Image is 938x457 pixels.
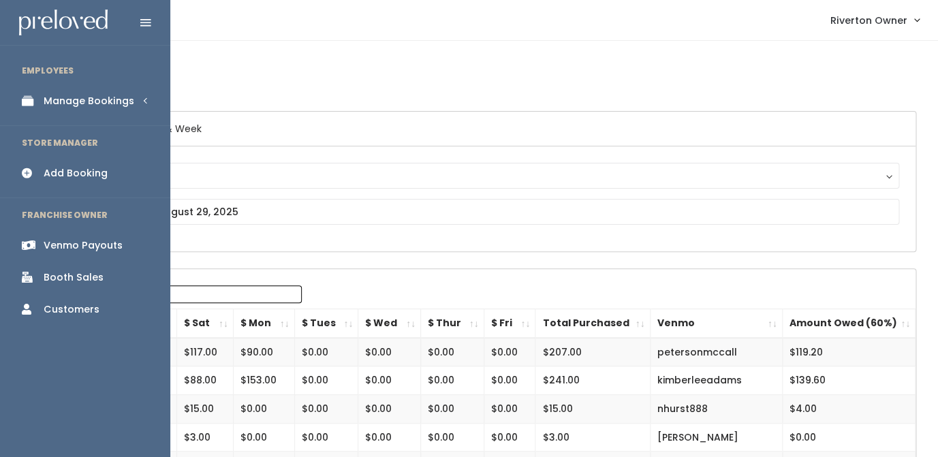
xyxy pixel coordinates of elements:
[19,10,108,36] img: preloved logo
[78,285,302,303] label: Search:
[358,394,421,423] td: $0.00
[535,309,650,338] th: Total Purchased: activate to sort column ascending
[420,338,484,366] td: $0.00
[294,423,358,452] td: $0.00
[128,285,302,303] input: Search:
[294,366,358,395] td: $0.00
[294,309,358,338] th: $ Tues: activate to sort column ascending
[535,423,650,452] td: $3.00
[358,366,421,395] td: $0.00
[233,309,294,338] th: $ Mon: activate to sort column ascending
[535,338,650,366] td: $207.00
[176,309,233,338] th: $ Sat: activate to sort column ascending
[650,423,782,452] td: [PERSON_NAME]
[44,166,108,180] div: Add Booking
[484,394,535,423] td: $0.00
[294,394,358,423] td: $0.00
[233,394,294,423] td: $0.00
[294,338,358,366] td: $0.00
[176,394,233,423] td: $15.00
[782,338,915,366] td: $119.20
[87,163,899,189] button: Riverton
[420,394,484,423] td: $0.00
[782,366,915,395] td: $139.60
[650,394,782,423] td: nhurst888
[233,366,294,395] td: $153.00
[87,199,899,225] input: August 23 - August 29, 2025
[176,366,233,395] td: $88.00
[420,366,484,395] td: $0.00
[99,168,886,183] div: Riverton
[420,423,484,452] td: $0.00
[535,366,650,395] td: $241.00
[484,338,535,366] td: $0.00
[817,5,933,35] a: Riverton Owner
[484,423,535,452] td: $0.00
[176,423,233,452] td: $3.00
[830,13,907,28] span: Riverton Owner
[782,309,915,338] th: Amount Owed (60%): activate to sort column ascending
[535,394,650,423] td: $15.00
[650,366,782,395] td: kimberleeadams
[358,423,421,452] td: $0.00
[782,423,915,452] td: $0.00
[69,57,916,95] h4: Booth Sales
[650,309,782,338] th: Venmo: activate to sort column ascending
[420,309,484,338] th: $ Thur: activate to sort column ascending
[44,302,99,317] div: Customers
[44,238,123,253] div: Venmo Payouts
[44,94,134,108] div: Manage Bookings
[484,366,535,395] td: $0.00
[233,338,294,366] td: $90.00
[782,394,915,423] td: $4.00
[44,270,104,285] div: Booth Sales
[358,338,421,366] td: $0.00
[70,112,916,146] h6: Select Location & Week
[358,309,421,338] th: $ Wed: activate to sort column ascending
[650,338,782,366] td: petersonmccall
[484,309,535,338] th: $ Fri: activate to sort column ascending
[233,423,294,452] td: $0.00
[176,338,233,366] td: $117.00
